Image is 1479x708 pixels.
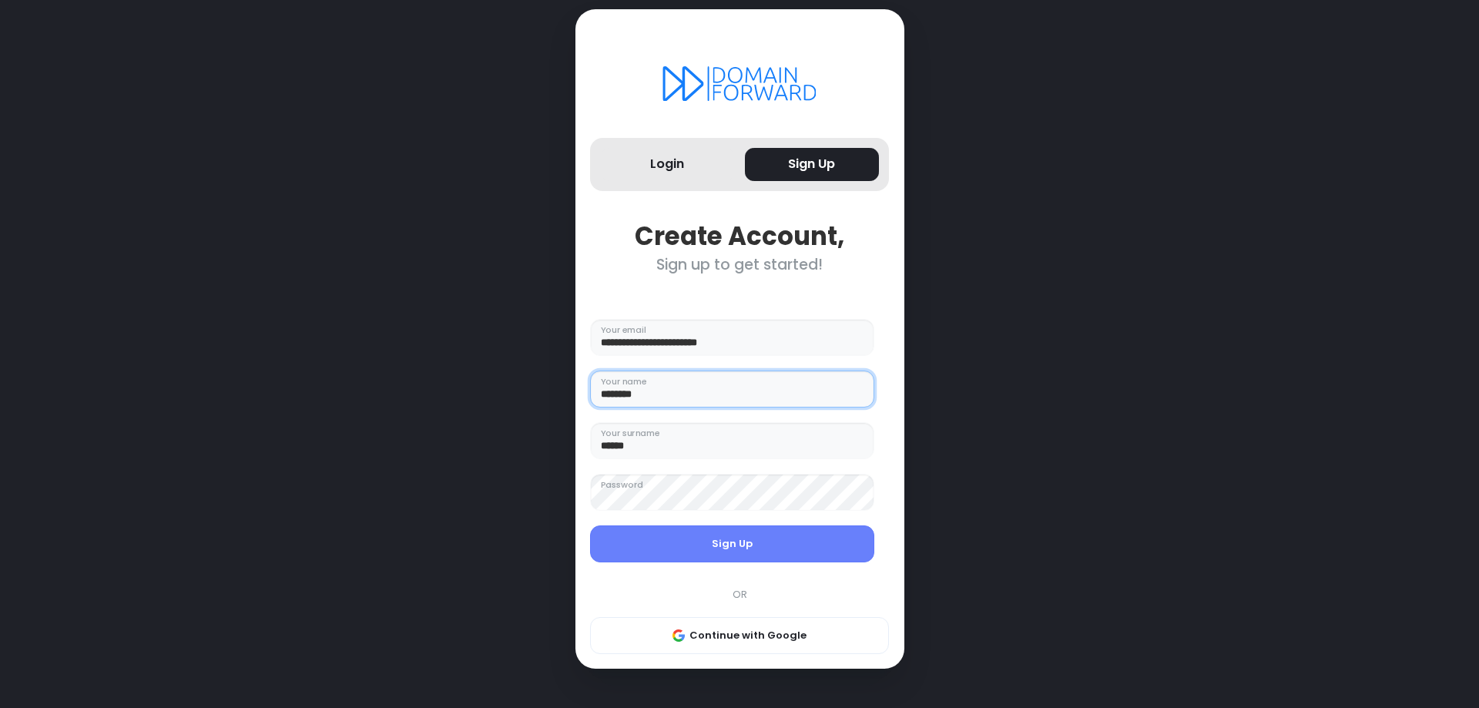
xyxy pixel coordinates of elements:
div: Create Account, [590,221,889,251]
button: Continue with Google [590,617,889,654]
div: Sign up to get started! [590,256,889,273]
button: Login [600,148,735,181]
button: Sign Up [590,525,874,562]
button: Sign Up [745,148,880,181]
div: OR [582,587,897,602]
